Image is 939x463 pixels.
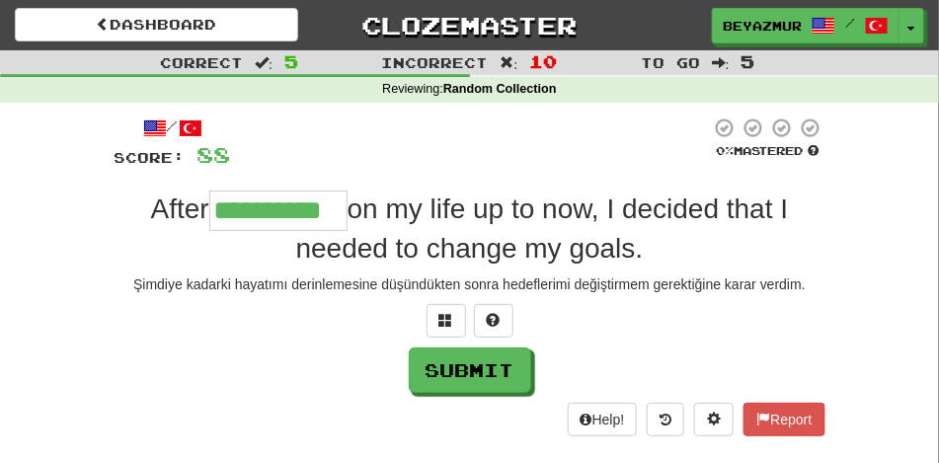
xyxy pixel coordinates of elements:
span: 5 [742,51,755,71]
span: To go [641,54,700,71]
a: Clozemaster [328,8,611,42]
button: Single letter hint - you only get 1 per sentence and score half the points! alt+h [474,304,513,338]
button: Report [743,403,824,436]
div: / [115,116,231,141]
div: Şimdiye kadarki hayatımı derinlemesine düşündükten sonra hedeflerimi değiştirmem gerektiğine kara... [115,274,825,294]
span: 5 [284,51,298,71]
span: 0 % [717,144,735,157]
div: Mastered [711,143,825,159]
span: : [712,55,730,69]
span: Score: [115,149,186,166]
button: Help! [568,403,638,436]
span: Correct [160,54,243,71]
span: : [255,55,273,69]
span: on my life up to now, I decided that I needed to change my goals. [296,193,789,263]
span: : [501,55,518,69]
span: After [151,193,209,224]
button: Submit [409,347,531,393]
span: Incorrect [382,54,489,71]
a: beyazmurti / [712,8,900,43]
button: Round history (alt+y) [647,403,684,436]
button: Switch sentence to multiple choice alt+p [427,304,466,338]
a: Dashboard [15,8,298,41]
span: beyazmurti [723,17,802,35]
span: / [845,16,855,30]
span: 10 [529,51,557,71]
span: 88 [197,142,231,167]
strong: Random Collection [443,82,557,96]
